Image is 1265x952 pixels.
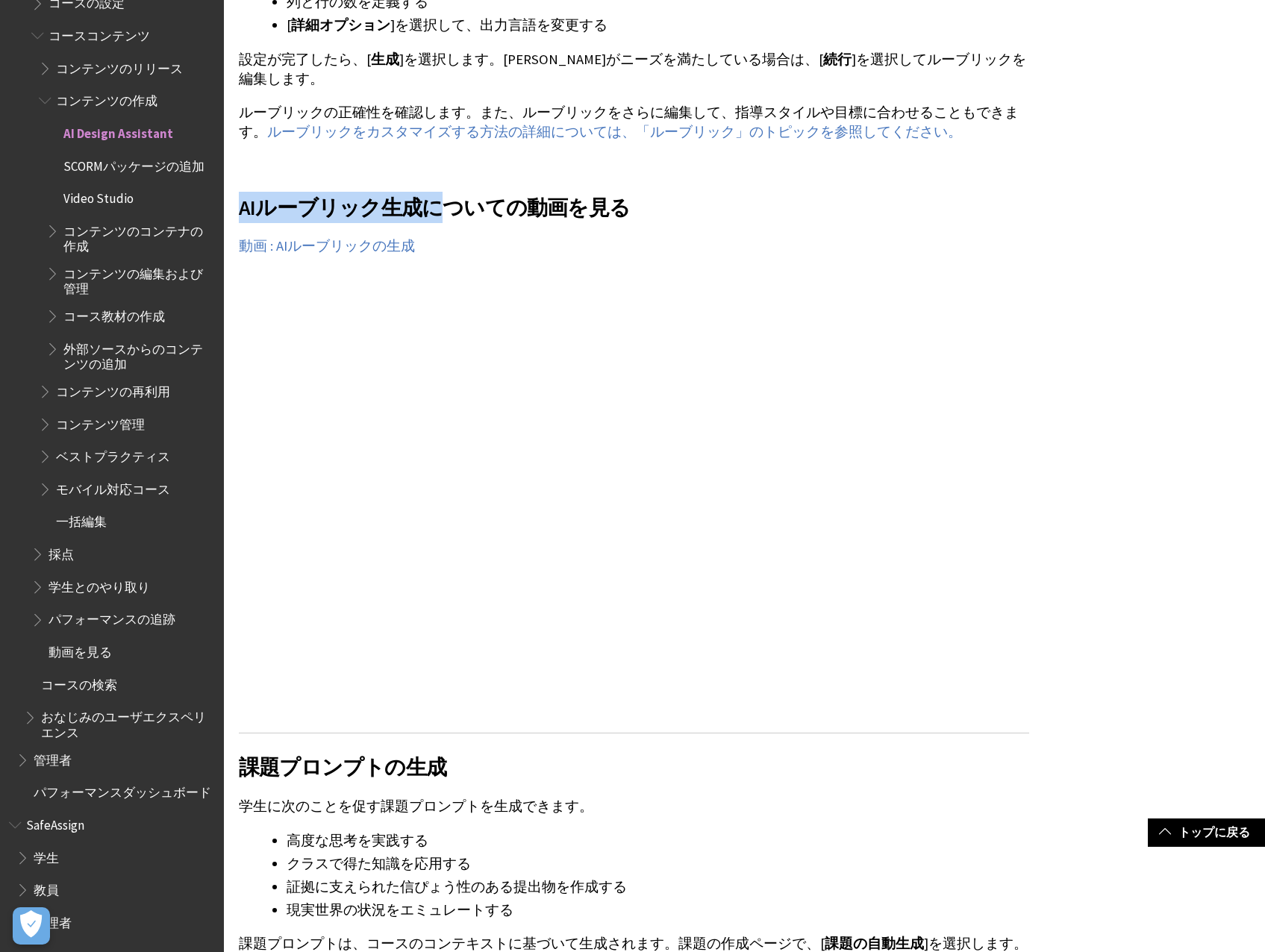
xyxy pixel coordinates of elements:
[26,812,84,833] span: SafeAssign
[239,237,415,255] a: 動画 : AIルーブリックの生成
[1148,818,1265,846] a: トップに戻る
[63,154,204,174] span: SCORMパッケージの追加
[287,15,1029,36] li: [ ]を選択して、出力言語を変更する
[56,412,145,432] span: コンテンツ管理
[823,51,852,68] span: 続行
[239,797,1029,816] p: 学生に次のことを促す課題プロンプトを生成できます。
[825,935,924,952] span: 課題の自動生成
[34,877,59,898] span: 教員
[239,733,1029,783] h2: 課題プロンプトの生成
[63,261,213,296] span: コンテンツの編集および管理
[41,672,117,692] span: コースの検索
[63,336,213,372] span: 外部ソースからのコンテンツの追加
[56,56,183,76] span: コンテンツのリリース
[9,812,215,936] nav: Book outline for Blackboard SafeAssign
[56,379,170,399] span: コンテンツの再利用
[239,174,1029,223] h2: AIルーブリック生成についての動画を見る
[49,542,74,562] span: 採点
[287,877,1029,898] li: 証拠に支えられた信ぴょう性のある提出物を作成する
[239,103,1029,142] p: ルーブリックの正確性を確認します。また、ルーブリックをさらに編集して、指導スタイルや目標に合わせることもできます。
[56,88,157,108] span: コンテンツの作成
[49,607,175,627] span: パフォーマンスの追跡
[49,574,150,595] span: 学生とのやり取り
[291,16,390,34] span: 詳細オプション
[34,748,72,768] span: 管理者
[267,123,962,141] a: ルーブリックをカスタマイズする方法の詳細については、「ルーブリック」のトピックを参照してください。
[34,845,59,865] span: 学生
[41,705,213,740] span: おなじみのユーザエクスペリエンス
[63,121,173,141] span: AI Design Assistant
[287,830,1029,851] li: 高度な思考を実践する
[49,639,112,660] span: 動画を見る
[63,219,213,254] span: コンテンツのコンテナの作成
[287,900,1029,921] li: 現実世界の状況をエミュレートする
[287,854,1029,874] li: クラスで得た知識を応用する
[63,304,165,324] span: コース教材の作成
[63,186,134,206] span: Video Studio
[56,444,170,464] span: ベストプラクティス
[34,910,72,930] span: 管理者
[56,510,107,530] span: 一括編集
[13,907,50,945] button: 優先設定センターを開く
[371,51,399,68] span: 生成
[34,780,211,800] span: パフォーマンスダッシュボード
[49,23,150,43] span: コースコンテンツ
[56,477,170,497] span: モバイル対応コース
[239,50,1029,89] p: 設定が完了したら、[ ]を選択します。[PERSON_NAME]がニーズを満たしている場合は、[ ]を選択してルーブリックを編集します。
